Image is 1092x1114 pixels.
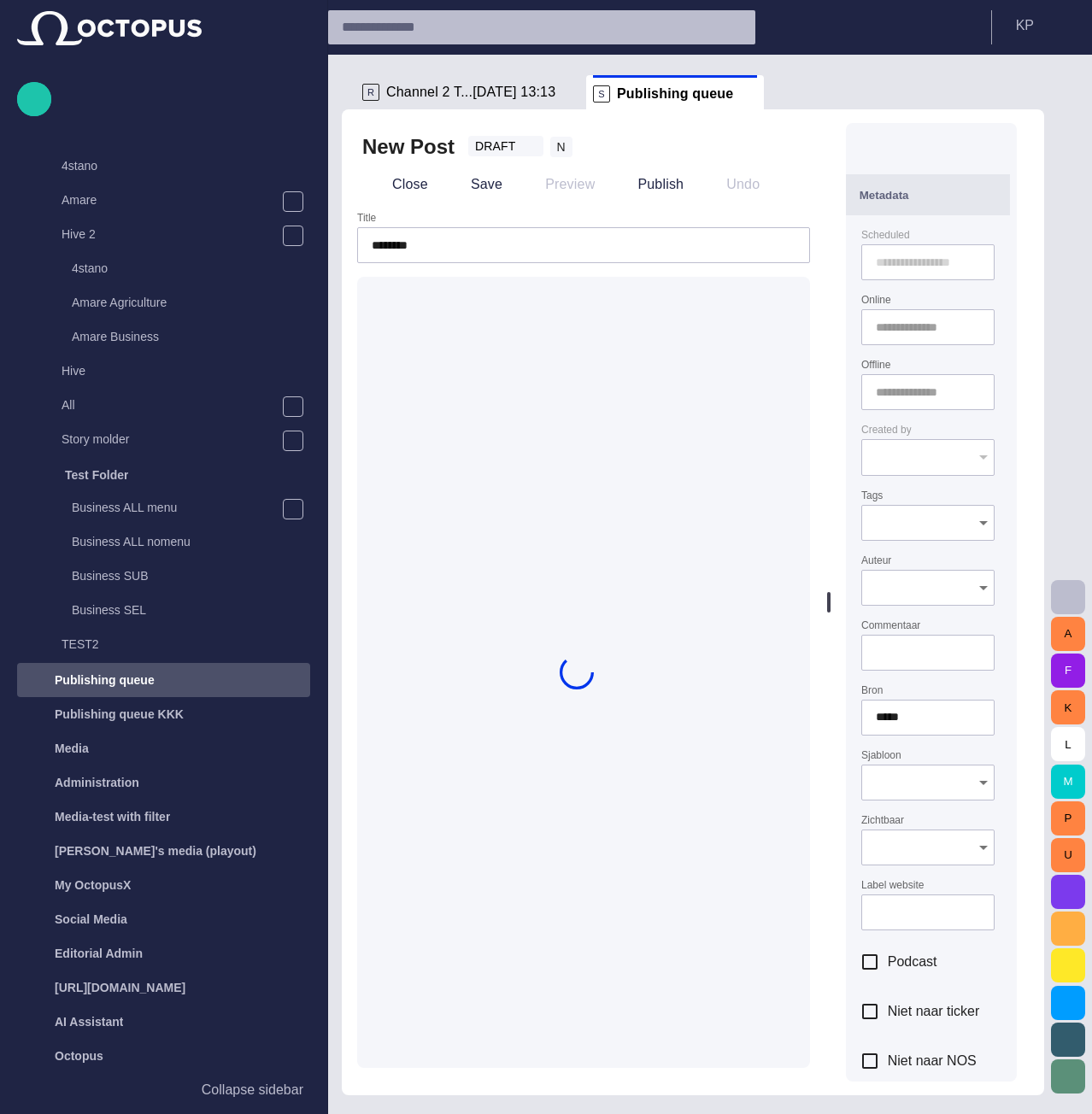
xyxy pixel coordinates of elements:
[17,1039,310,1073] div: Octopus
[55,671,155,689] p: Publishing queue
[62,157,310,174] p: 4stano
[72,533,310,550] p: Business ALL nomenu
[55,877,131,894] p: My OctopusX
[861,878,924,893] label: Label website
[38,560,310,595] div: Business SUB
[846,174,1010,215] button: Metadata
[362,169,434,200] button: Close
[362,133,455,161] h2: New Post
[72,294,310,311] p: Amare Agriculture
[202,1080,303,1100] p: Collapse sidebar
[55,1047,103,1064] p: Octopus
[55,740,89,757] p: Media
[55,706,184,723] p: Publishing queue KKK
[861,488,883,502] label: Tags
[1051,801,1085,835] button: P
[38,287,310,321] div: Amare Agriculture
[1051,690,1085,724] button: K
[972,835,995,859] button: Open
[72,601,310,619] p: Business SEL
[27,424,310,458] div: Story molder
[861,553,891,567] label: Auteur
[17,800,310,834] div: Media-test with filter
[1051,727,1085,761] button: L
[55,1013,123,1030] p: AI Assistant
[557,138,566,155] span: N
[861,748,901,763] label: Sjabloon
[27,185,310,219] div: Amare
[17,731,310,765] div: Media
[55,945,143,962] p: Editorial Admin
[861,683,883,697] label: Bron
[362,84,379,101] p: R
[17,663,310,697] div: Publishing queue
[62,191,282,208] p: Amare
[386,84,555,101] span: Channel 2 T...[DATE] 13:13
[468,136,543,156] button: DRAFT
[1002,10,1082,41] button: KP
[62,636,310,653] p: TEST2
[72,260,310,277] p: 4stano
[860,189,909,202] span: Metadata
[17,1073,310,1107] button: Collapse sidebar
[1051,654,1085,688] button: F
[38,253,310,287] div: 4stano
[861,813,904,828] label: Zichtbaar
[27,150,310,185] div: 4stano
[972,511,995,535] button: Open
[72,567,310,584] p: Business SUB
[17,1005,310,1039] div: AI Assistant
[55,808,170,825] p: Media-test with filter
[62,431,282,448] p: Story molder
[1051,765,1085,799] button: M
[441,169,508,200] button: Save
[586,75,764,109] div: SPublishing queue
[475,138,516,155] span: DRAFT
[65,466,128,484] p: Test Folder
[62,226,282,243] p: Hive 2
[861,358,890,372] label: Offline
[38,595,310,629] div: Business SEL
[27,390,310,424] div: All
[357,211,376,226] label: Title
[17,834,310,868] div: [PERSON_NAME]'s media (playout)
[38,492,310,526] div: Business ALL menu
[55,979,185,996] p: [URL][DOMAIN_NAME]
[62,396,282,413] p: All
[72,499,282,516] p: Business ALL menu
[1051,617,1085,651] button: A
[972,576,995,600] button: Open
[888,952,937,972] span: Podcast
[17,970,310,1005] div: [URL][DOMAIN_NAME]
[861,293,891,308] label: Online
[888,1051,977,1071] span: Niet naar NOS
[608,169,690,200] button: Publish
[861,423,912,437] label: Created by
[72,328,310,345] p: Amare Business
[27,219,310,355] div: Hive 24stanoAmare AgricultureAmare Business
[861,228,910,243] label: Scheduled
[593,85,610,103] p: S
[1016,15,1034,36] p: K P
[62,362,310,379] p: Hive
[55,911,127,928] p: Social Media
[17,11,202,45] img: Octopus News Room
[355,75,586,109] div: RChannel 2 T...[DATE] 13:13
[38,526,310,560] div: Business ALL nomenu
[972,771,995,794] button: Open
[55,774,139,791] p: Administration
[888,1001,980,1022] span: Niet naar ticker
[38,321,310,355] div: Amare Business
[861,618,920,632] label: Commentaar
[27,355,310,390] div: Hive
[1051,838,1085,872] button: U
[55,842,256,859] p: [PERSON_NAME]'s media (playout)
[27,629,310,663] div: TEST2
[617,85,733,103] span: Publishing queue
